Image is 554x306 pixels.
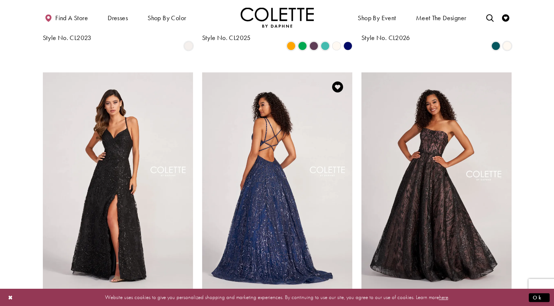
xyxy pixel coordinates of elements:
a: here [439,294,448,301]
i: Spruce [491,41,500,50]
span: Shop By Event [358,14,396,22]
i: Plum [309,41,318,50]
a: Meet the designer [414,7,468,28]
img: Colette by Daphne [241,7,314,28]
span: Dresses [106,7,130,28]
i: Emerald [298,41,307,50]
a: Visit Colette by Daphne Style No. CL2028 Page [43,72,193,291]
a: Visit Home Page [241,7,314,28]
button: Submit Dialog [529,293,550,302]
i: Orange [287,41,295,50]
a: Add to Wishlist [330,79,345,95]
a: Visit Colette by Daphne Style No. CL2030 Page [202,72,352,291]
a: Find a store [43,7,90,28]
span: Style No. CL2026 [361,33,410,42]
a: Toggle search [484,7,495,28]
span: Style No. CL2025 [202,33,251,42]
span: Find a store [55,14,88,22]
p: Website uses cookies to give you personalized shopping and marketing experiences. By continuing t... [53,292,501,302]
i: Ivory [184,41,193,50]
span: Meet the designer [416,14,466,22]
span: Style No. CL2023 [43,33,92,42]
a: Visit Colette by Daphne Style No. CL2042 Page [361,72,512,291]
span: Dresses [108,14,128,22]
i: Turquoise [321,41,330,50]
span: Shop by color [146,7,188,28]
i: Sapphire [343,41,352,50]
i: Diamond White [332,41,341,50]
span: Shop By Event [356,7,398,28]
span: Shop by color [148,14,186,22]
button: Close Dialog [4,291,17,304]
a: Check Wishlist [500,7,511,28]
i: Diamond White [503,41,512,50]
